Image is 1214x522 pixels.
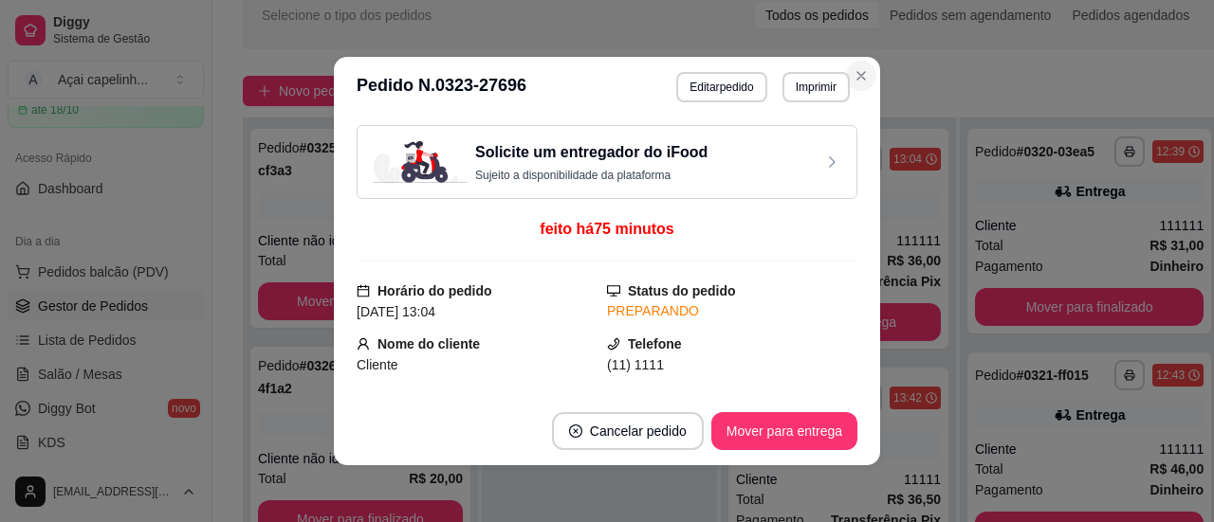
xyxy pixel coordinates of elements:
[475,168,708,183] p: Sujeito a disponibilidade da plataforma
[357,72,526,102] h3: Pedido N. 0323-27696
[357,337,370,351] span: user
[607,284,620,297] span: desktop
[540,221,673,237] span: feito há 75 minutos
[377,283,492,298] strong: Horário do pedido
[569,424,582,438] span: close-circle
[607,301,857,321] div: PREPARANDO
[552,412,704,450] button: close-circleCancelar pedido
[711,412,857,450] button: Mover para entrega
[628,283,736,298] strong: Status do pedido
[357,284,370,297] span: calendar
[607,337,620,351] span: phone
[377,336,480,351] strong: Nome do cliente
[357,357,398,372] span: Cliente
[846,61,876,91] button: Close
[607,357,664,372] span: (11) 1111
[782,72,850,102] button: Imprimir
[357,304,435,319] span: [DATE] 13:04
[373,141,468,183] img: delivery-image
[676,72,766,102] button: Editarpedido
[628,336,682,351] strong: Telefone
[475,141,708,164] h3: Solicite um entregador do iFood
